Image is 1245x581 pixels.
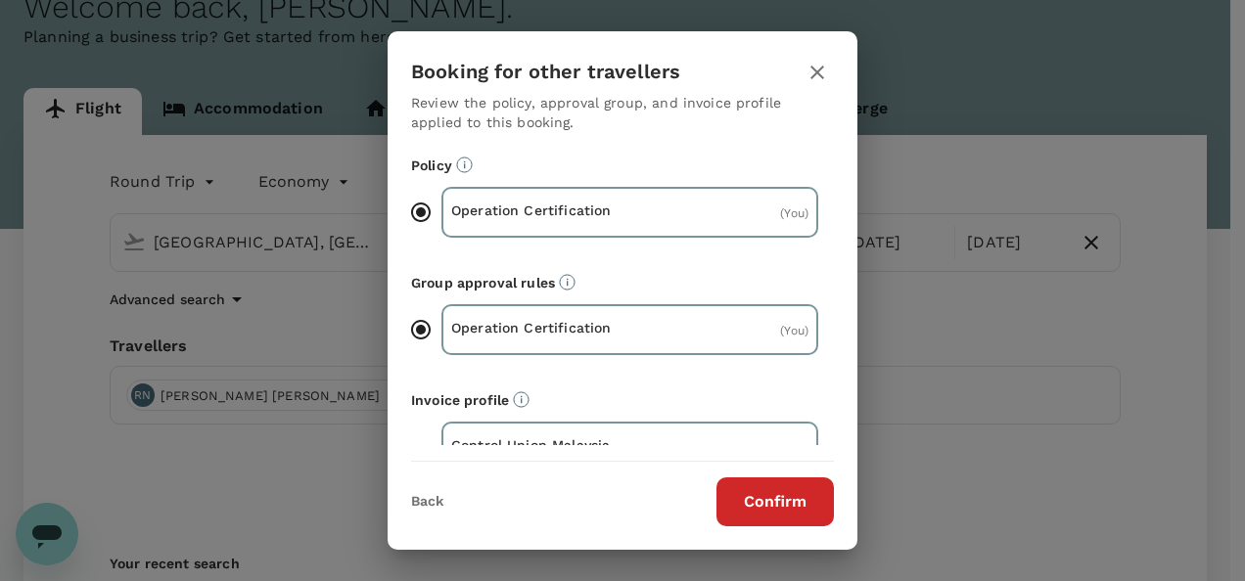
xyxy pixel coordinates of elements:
p: Invoice profile [411,390,834,410]
button: Confirm [716,477,834,526]
svg: The payment currency and company information are based on the selected invoice profile. [513,391,530,408]
p: Policy [411,156,834,175]
svg: Booking restrictions are based on the selected travel policy. [456,156,473,173]
svg: Default approvers or custom approval rules (if available) are based on the user group. [559,274,576,290]
p: Group approval rules [411,273,834,292]
h3: Booking for other travellers [411,61,680,83]
p: Control Union Malaysia Sdn. Bhd. (MYR) [451,435,630,474]
span: ( You ) [780,324,808,337]
button: Back [411,494,443,510]
span: ( You ) [780,206,808,220]
p: Operation Certification [451,201,630,220]
p: Operation Certification [451,318,630,337]
p: Review the policy, approval group, and invoice profile applied to this booking. [411,93,834,132]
